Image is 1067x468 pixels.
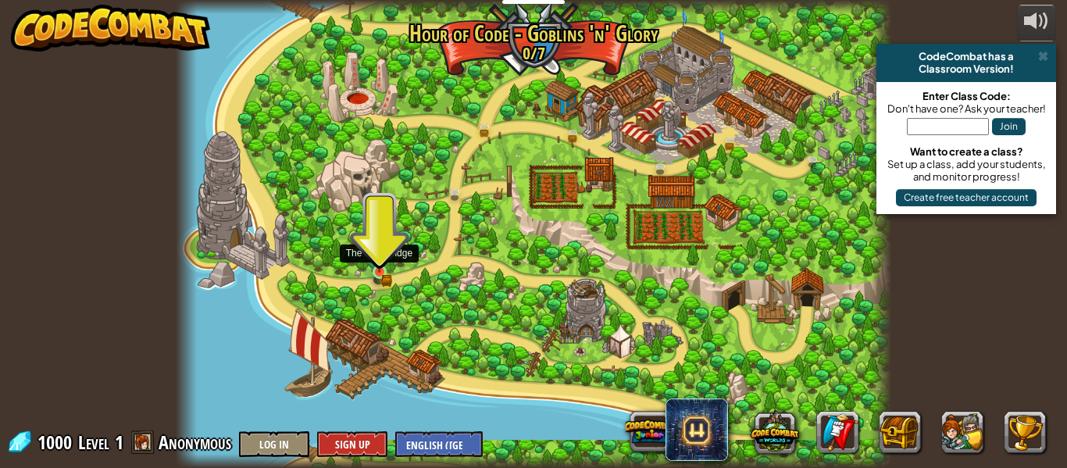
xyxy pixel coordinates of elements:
[37,430,77,455] span: 1000
[317,431,387,457] button: Sign Up
[115,430,123,455] span: 1
[884,145,1048,158] div: Want to create a class?
[883,50,1050,63] div: CodeCombat has a
[884,158,1048,183] div: Set up a class, add your students, and monitor progress!
[375,251,384,260] img: portrait.png
[11,5,211,52] img: CodeCombat - Learn how to code by playing a game
[883,63,1050,75] div: Classroom Version!
[1017,5,1056,41] button: Adjust volume
[884,102,1048,115] div: Don't have one? Ask your teacher!
[371,237,387,273] img: level-banner-unlock.png
[78,430,109,455] span: Level
[159,430,231,455] span: Anonymous
[896,189,1037,206] button: Create free teacher account
[992,118,1026,135] button: Join
[884,90,1048,102] div: Enter Class Code:
[239,431,309,457] button: Log In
